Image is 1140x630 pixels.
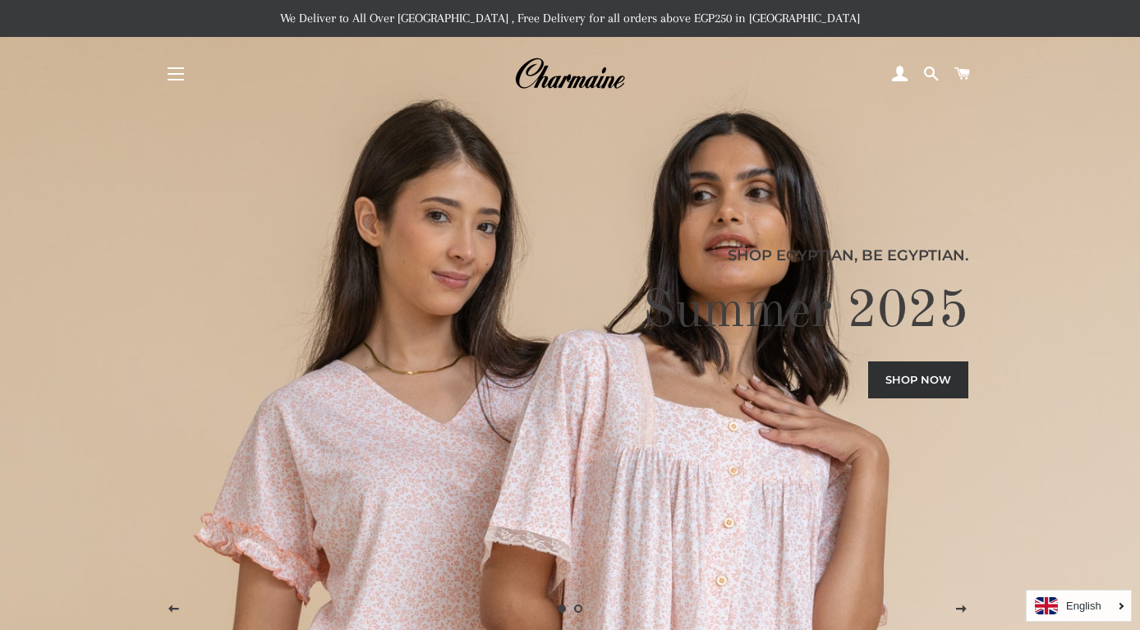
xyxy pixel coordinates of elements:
[172,279,969,345] h2: Summer 2025
[554,600,570,617] a: Slide 1, current
[570,600,586,617] a: Load slide 2
[868,361,968,398] a: Shop now
[154,589,195,630] button: Previous slide
[172,244,969,267] p: Shop Egyptian, Be Egyptian.
[1066,600,1101,611] i: English
[514,56,625,92] img: Charmaine Egypt
[1035,597,1123,614] a: English
[941,589,982,630] button: Next slide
